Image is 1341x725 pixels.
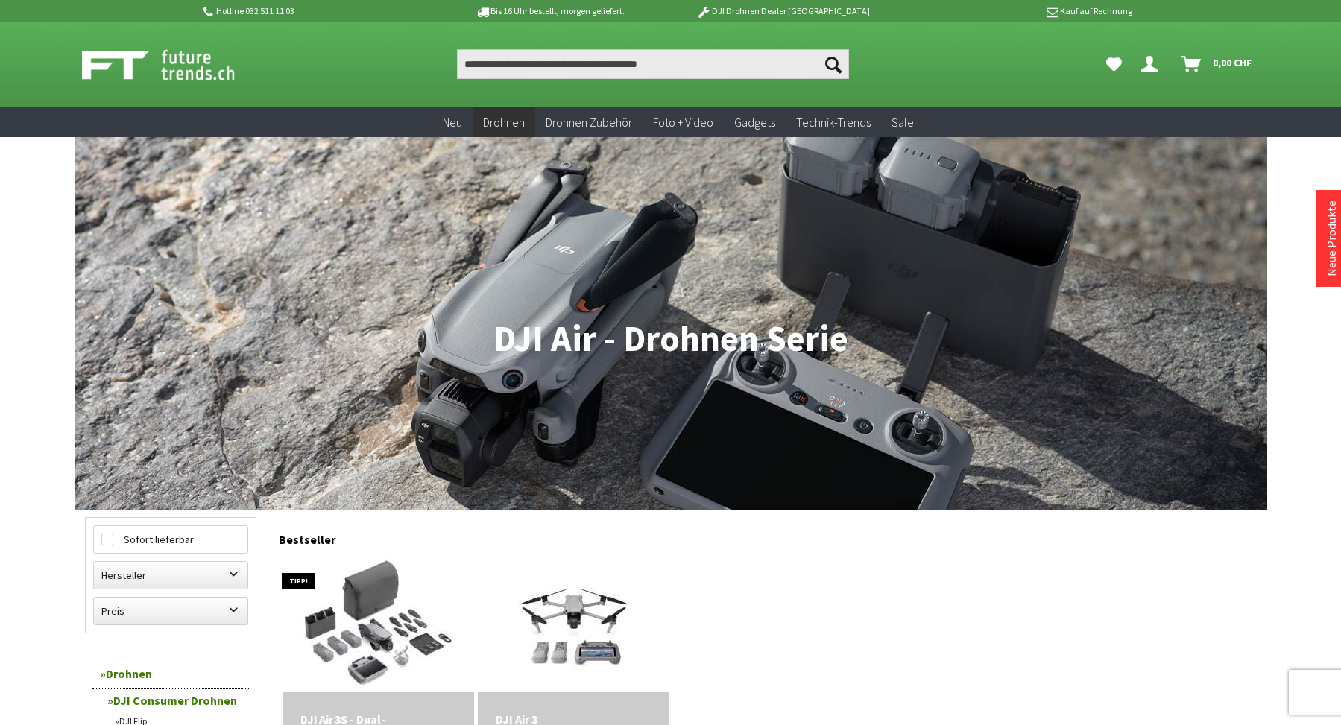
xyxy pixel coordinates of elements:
a: Neu [432,107,473,138]
label: Sofort lieferbar [94,526,247,553]
span: Neu [443,115,462,130]
a: Drohnen Zubehör [535,107,643,138]
span: Drohnen Zubehör [546,115,632,130]
a: Technik-Trends [786,107,881,138]
p: Bis 16 Uhr bestellt, morgen geliefert. [434,2,666,20]
span: Drohnen [483,115,525,130]
button: Suchen [818,49,849,79]
p: Kauf auf Rechnung [900,2,1132,20]
a: Sale [881,107,924,138]
p: DJI Drohnen Dealer [GEOGRAPHIC_DATA] [666,2,899,20]
span: Foto + Video [653,115,713,130]
a: Drohnen [473,107,535,138]
h1: DJI Air - Drohnen Serie [85,320,1257,358]
a: Meine Favoriten [1099,49,1129,79]
a: Drohnen [92,659,249,689]
img: DJI Air 3S - Dual-Kameradrohne für Reisen [299,558,458,692]
a: DJI Consumer Drohnen [100,689,249,712]
img: Shop Futuretrends - zur Startseite wechseln [82,46,268,83]
label: Hersteller [94,562,247,589]
span: Sale [892,115,914,130]
a: Gadgets [724,107,786,138]
p: Hotline 032 511 11 03 [201,2,434,20]
span: 0,00 CHF [1213,51,1252,75]
span: Technik-Trends [796,115,871,130]
a: Warenkorb [1176,49,1260,79]
span: Gadgets [734,115,775,130]
input: Produkt, Marke, Kategorie, EAN, Artikelnummer… [457,49,849,79]
a: Neue Produkte [1324,200,1339,276]
a: Dein Konto [1135,49,1170,79]
label: Preis [94,598,247,624]
a: Foto + Video [643,107,724,138]
img: DJI Air 3 [507,558,641,692]
div: Bestseller [279,517,1257,554]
